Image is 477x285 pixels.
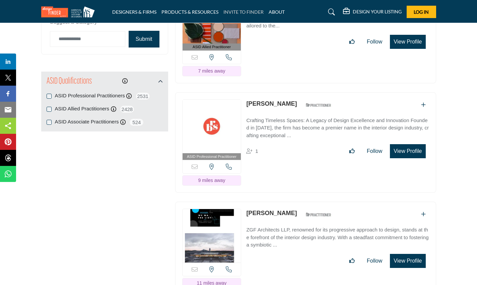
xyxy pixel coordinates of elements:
input: Category Name [50,31,125,47]
button: Follow [362,35,387,49]
input: ASID Associate Practitioners checkbox [47,120,52,125]
a: Information about [122,78,128,84]
a: Add To List [421,211,426,217]
button: Like listing [345,145,359,158]
span: 1 [255,148,258,154]
a: Crafting Timeless Spaces: A Legacy of Design Excellence and Innovation Founded in [DATE], the fir... [246,113,429,139]
a: ZGF Architects LLP, renowned for its progressive approach to design, stands at the forefront of t... [246,222,429,249]
div: DESIGN YOUR LISTING [343,8,402,16]
span: Suggest a Category [50,19,97,25]
p: Crafting Timeless Spaces: A Legacy of Design Excellence and Innovation Founded in [DATE], the fir... [246,117,429,139]
img: Site Logo [41,6,98,17]
a: INVITE TO FINDER [223,9,264,15]
button: Like listing [345,35,359,49]
label: ASID Allied Practitioners [55,105,110,113]
a: DESIGNERS & FIRMS [112,9,156,15]
button: Log In [407,6,436,18]
a: [PERSON_NAME] [246,210,297,216]
p: Cally Dalton [246,209,297,218]
h2: ASID Qualifications [47,76,92,88]
img: Wendy Burbage [183,100,241,153]
label: ASID Associate Practitioners [55,118,119,126]
button: View Profile [390,35,425,49]
div: Click to view information [122,77,128,85]
button: View Profile [390,254,425,268]
p: Wendy Burbage [246,99,297,108]
p: ZGF Architects LLP, renowned for its progressive approach to design, stands at the forefront of t... [246,226,429,249]
div: Followers [246,147,258,155]
label: ASID Professional Practitioners [55,92,125,100]
span: 524 [129,118,144,126]
span: ASID Professional Practitioner [187,154,236,160]
a: ABOUT [269,9,285,15]
span: ASID Allied Practitioner [193,44,231,50]
a: Search [322,7,339,17]
a: Add To List [421,102,426,108]
button: Like listing [345,254,359,268]
button: Follow [362,254,387,268]
span: 2428 [120,105,135,113]
input: ASID Allied Practitioners checkbox [47,107,52,112]
button: Follow [362,145,387,158]
button: Submit [129,31,159,47]
h5: DESIGN YOUR LISTING [353,9,402,15]
input: ASID Professional Practitioners checkbox [47,94,52,99]
img: Cally Dalton [183,209,241,263]
a: [PERSON_NAME] [246,100,297,107]
button: View Profile [390,144,425,158]
span: 2531 [135,92,150,100]
a: PRODUCTS & RESOURCES [161,9,218,15]
span: Log In [414,9,429,15]
span: 9 miles away [198,178,225,183]
span: 7 miles away [198,68,225,74]
a: ASID Professional Practitioner [183,100,241,160]
img: ASID Qualified Practitioners Badge Icon [303,101,333,109]
img: ASID Qualified Practitioners Badge Icon [303,210,333,219]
